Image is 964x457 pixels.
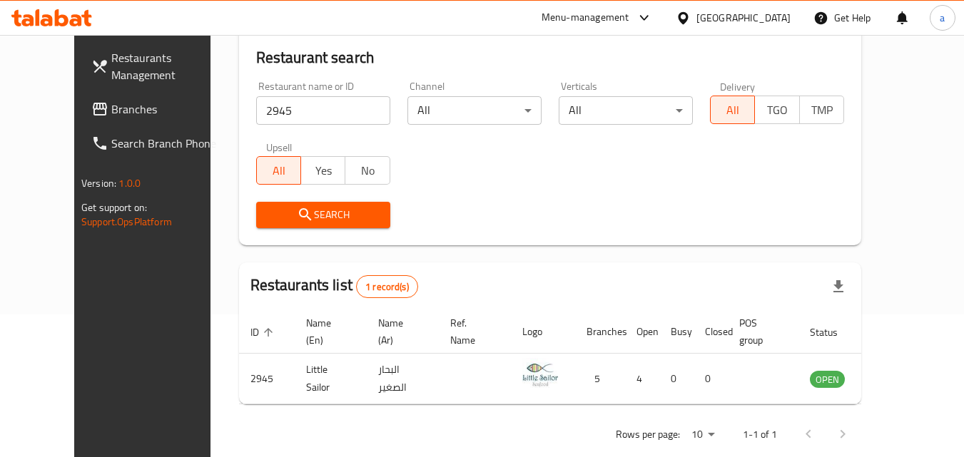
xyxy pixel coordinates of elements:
span: Name (Ar) [378,314,422,349]
button: All [256,156,301,185]
span: TGO [761,100,793,120]
button: Search [256,202,390,228]
span: Status [810,324,856,341]
td: 2945 [239,354,295,404]
span: Restaurants Management [111,49,224,83]
th: Closed [694,310,728,354]
table: enhanced table [239,310,923,404]
span: a [940,10,945,26]
img: Little Sailor [522,358,558,394]
div: OPEN [810,371,845,388]
span: Get support on: [81,198,147,217]
td: البحار الصغير [367,354,439,404]
span: Yes [307,160,340,181]
a: Branches [80,92,235,126]
span: ID [250,324,278,341]
td: 4 [625,354,659,404]
input: Search for restaurant name or ID.. [256,96,390,125]
label: Upsell [266,142,293,152]
td: 0 [694,354,728,404]
button: TGO [754,96,799,124]
span: POS group [739,314,781,349]
span: All [263,160,295,181]
span: 1.0.0 [118,174,141,192]
span: All [716,100,749,120]
th: Busy [659,310,694,354]
button: All [710,96,755,124]
button: No [345,156,390,185]
a: Support.OpsPlatform [81,212,172,231]
div: Menu-management [542,9,629,26]
th: Logo [511,310,575,354]
span: Search [268,206,379,224]
span: Branches [111,101,224,118]
h2: Restaurants list [250,274,418,298]
span: TMP [806,100,838,120]
a: Search Branch Phone [80,126,235,160]
span: No [351,160,384,181]
p: Rows per page: [616,426,680,443]
a: Restaurants Management [80,41,235,92]
td: Little Sailor [295,354,367,404]
button: TMP [799,96,844,124]
span: Search Branch Phone [111,135,224,152]
span: Version: [81,174,116,192]
span: OPEN [810,371,845,388]
div: [GEOGRAPHIC_DATA] [696,10,791,26]
div: Rows per page: [686,424,720,446]
p: 1-1 of 1 [743,426,777,443]
th: Branches [575,310,625,354]
div: All [559,96,693,125]
div: Export file [821,269,856,304]
div: Total records count [356,275,418,298]
button: Yes [300,156,345,185]
div: All [407,96,542,125]
td: 0 [659,354,694,404]
span: Ref. Name [450,314,494,349]
td: 5 [575,354,625,404]
h2: Restaurant search [256,47,844,68]
label: Delivery [720,81,756,91]
span: 1 record(s) [357,280,417,294]
span: Name (En) [306,314,350,349]
th: Open [625,310,659,354]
